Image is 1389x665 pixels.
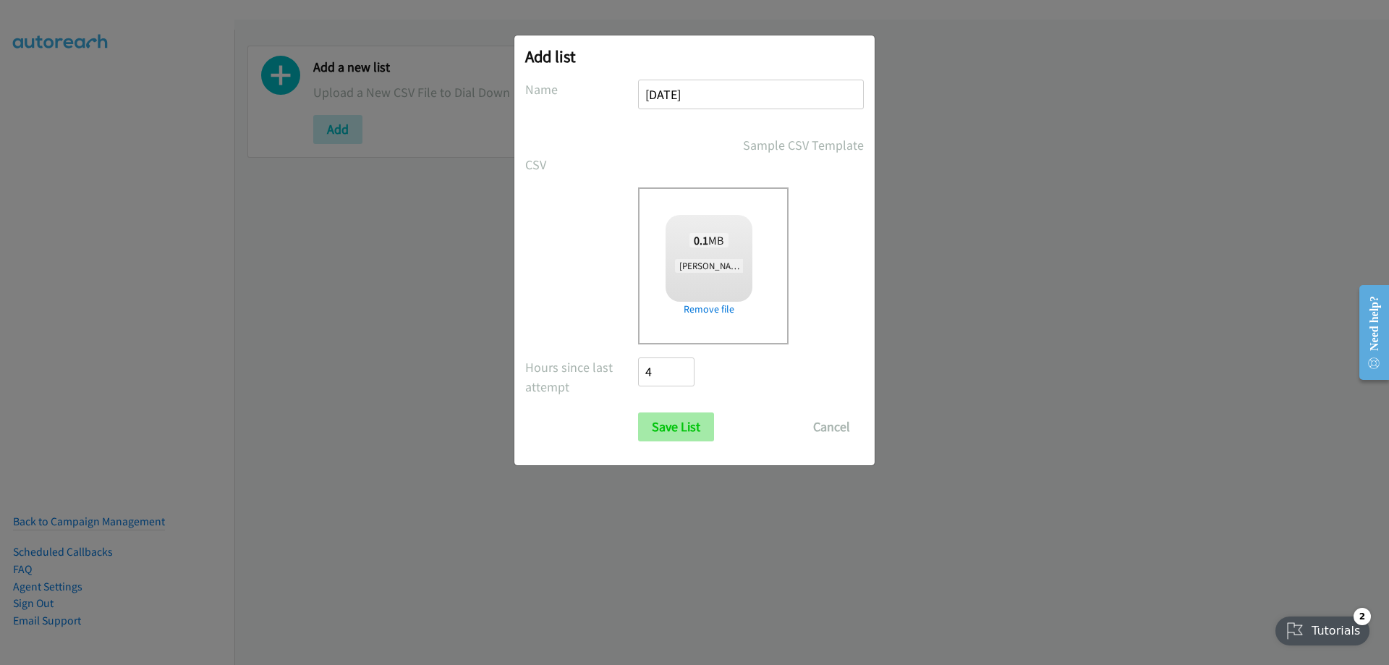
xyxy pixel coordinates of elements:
label: CSV [525,155,638,174]
strong: 0.1 [694,233,708,247]
button: Cancel [799,412,864,441]
input: Save List [638,412,714,441]
h2: Add list [525,46,864,67]
a: Sample CSV Template [743,135,864,155]
iframe: Checklist [1267,602,1378,654]
iframe: Resource Center [1347,275,1389,390]
label: Name [525,80,638,99]
a: Remove file [666,302,752,317]
span: [PERSON_NAME] + Rubrik Data Security Summit ANZ [DATE].csv [675,259,933,273]
span: MB [689,233,729,247]
label: Hours since last attempt [525,357,638,397]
